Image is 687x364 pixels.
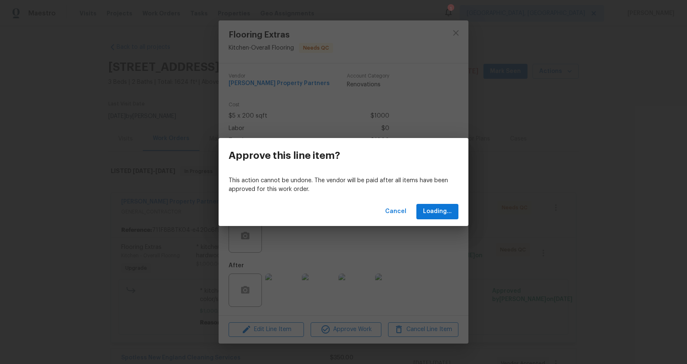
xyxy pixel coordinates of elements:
[416,204,458,219] button: Loading...
[385,206,406,217] span: Cancel
[229,176,458,194] p: This action cannot be undone. The vendor will be paid after all items have been approved for this...
[229,150,340,161] h3: Approve this line item?
[382,204,410,219] button: Cancel
[423,206,452,217] span: Loading...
